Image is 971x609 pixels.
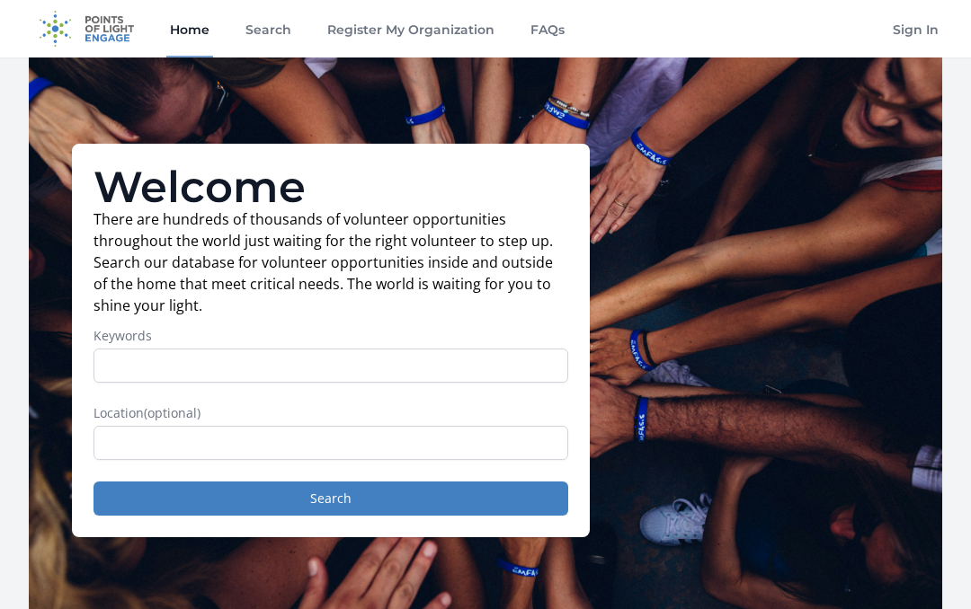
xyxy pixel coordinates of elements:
button: Search [94,481,568,516]
label: Location [94,404,568,422]
h1: Welcome [94,165,568,208]
label: Keywords [94,327,568,345]
span: (optional) [144,404,200,421]
p: There are hundreds of thousands of volunteer opportunities throughout the world just waiting for ... [94,208,568,316]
